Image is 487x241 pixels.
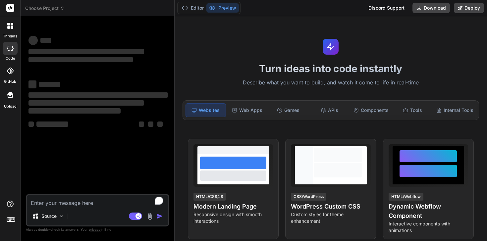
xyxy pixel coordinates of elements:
span: ‌ [36,121,68,127]
p: Describe what you want to build, and watch it come to life in real-time [179,78,483,87]
div: HTML/CSS/JS [193,193,226,201]
span: ‌ [28,80,36,88]
h1: Turn ideas into code instantly [179,63,483,74]
p: Interactive components with animations [389,220,468,234]
h4: Dynamic Webflow Component [389,202,468,220]
div: Internal Tools [434,103,476,117]
h4: WordPress Custom CSS [291,202,370,211]
button: Deploy [454,3,484,13]
button: Editor [179,3,206,13]
span: ‌ [148,121,153,127]
div: Discord Support [364,3,408,13]
p: Always double-check its answers. Your in Bind [26,226,169,233]
div: Games [268,103,308,117]
label: threads [3,33,17,39]
span: ‌ [157,121,163,127]
h4: Modern Landing Page [193,202,273,211]
span: ‌ [39,82,60,87]
div: APIs [309,103,349,117]
span: privacy [89,227,101,231]
div: Web Apps [227,103,267,117]
span: ‌ [40,38,51,43]
span: ‌ [28,108,121,114]
span: ‌ [28,57,133,62]
img: icon [156,213,163,219]
label: code [6,56,15,61]
p: Source [41,213,57,219]
textarea: To enrich screen reader interactions, please activate Accessibility in Grammarly extension settings [27,195,168,207]
label: Upload [4,104,17,109]
button: Preview [206,3,239,13]
span: Choose Project [25,5,65,12]
div: Websites [186,103,226,117]
div: HTML/Webflow [389,193,423,201]
div: CSS/WordPress [291,193,326,201]
img: attachment [146,213,154,220]
div: Components [351,103,391,117]
span: ‌ [28,100,144,106]
button: Download [412,3,450,13]
label: GitHub [4,79,16,84]
span: ‌ [28,36,38,45]
span: ‌ [28,49,144,54]
img: Pick Models [59,214,64,219]
p: Custom styles for theme enhancement [291,211,370,224]
span: ‌ [139,121,144,127]
span: ‌ [28,121,34,127]
p: Responsive design with smooth interactions [193,211,273,224]
div: Tools [393,103,432,117]
span: ‌ [28,92,168,98]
